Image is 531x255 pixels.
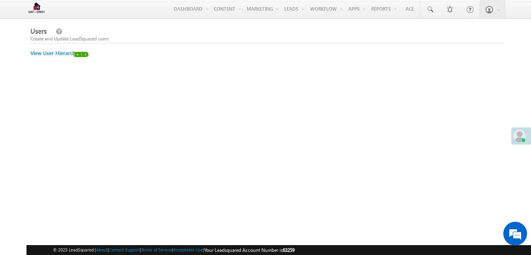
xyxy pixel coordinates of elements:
a: Terms of Service [141,247,172,252]
a: Acceptable Use [173,247,203,252]
img: Custom Logo [26,2,46,16]
span: 63259 [283,247,295,253]
span: Your Leadsquared Account Number is [204,247,295,253]
div: Create and Update LeadSquared users [30,35,505,42]
a: Contact Support [109,247,140,252]
a: About [96,247,108,252]
span: Users [30,27,47,36]
a: View User Hierarchy [30,49,78,56]
span: © 2025 LeadSquared | | | | | [53,246,295,254]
